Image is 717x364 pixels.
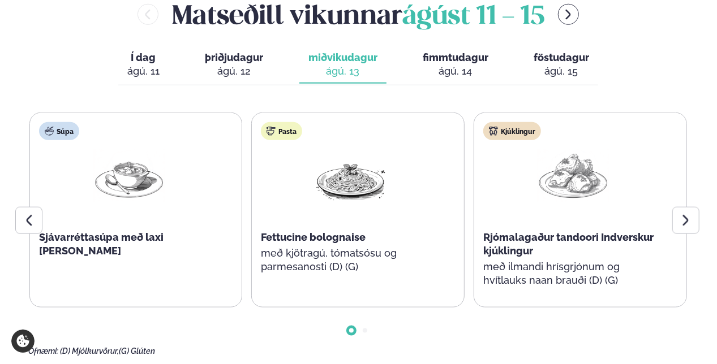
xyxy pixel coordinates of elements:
[537,149,609,202] img: Chicken-thighs.png
[39,122,79,140] div: Súpa
[402,5,544,29] span: ágúst 11 - 15
[534,64,589,78] div: ágú. 15
[261,122,302,140] div: Pasta
[423,51,488,63] span: fimmtudagur
[93,149,165,202] img: Soup.png
[267,127,276,136] img: pasta.svg
[315,149,387,202] img: Spagetti.png
[205,51,263,63] span: þriðjudagur
[39,231,164,257] span: Sjávarréttasúpa með laxi [PERSON_NAME]
[483,231,654,257] span: Rjómalagaður tandoori Indverskur kjúklingur
[349,328,354,333] span: Go to slide 1
[558,4,579,25] button: menu-btn-right
[119,346,155,356] span: (G) Glúten
[308,51,377,63] span: miðvikudagur
[525,46,598,84] button: föstudagur ágú. 15
[261,246,441,274] p: með kjötragú, tómatsósu og parmesanosti (D) (G)
[11,330,35,353] a: Cookie settings
[483,260,663,287] p: með ilmandi hrísgrjónum og hvítlauks naan brauði (D) (G)
[45,127,54,136] img: soup.svg
[489,127,498,136] img: chicken.svg
[127,64,160,78] div: ágú. 11
[138,4,158,25] button: menu-btn-left
[423,64,488,78] div: ágú. 14
[118,46,169,84] button: Í dag ágú. 11
[483,122,541,140] div: Kjúklingur
[261,231,366,243] span: Fettucine bolognaise
[60,346,119,356] span: (D) Mjólkurvörur,
[127,51,160,64] span: Í dag
[299,46,387,84] button: miðvikudagur ágú. 13
[414,46,497,84] button: fimmtudagur ágú. 14
[28,346,58,356] span: Ofnæmi:
[205,64,263,78] div: ágú. 12
[308,64,377,78] div: ágú. 13
[196,46,272,84] button: þriðjudagur ágú. 12
[363,328,367,333] span: Go to slide 2
[534,51,589,63] span: föstudagur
